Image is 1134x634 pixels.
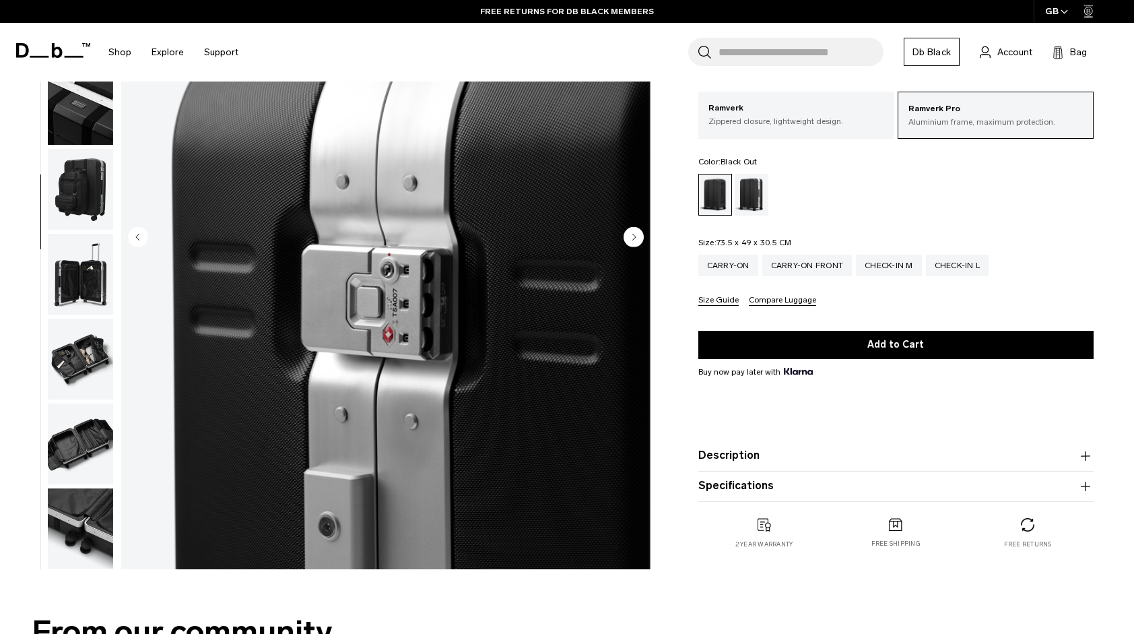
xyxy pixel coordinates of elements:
[480,5,654,18] a: FREE RETURNS FOR DB BLACK MEMBERS
[698,448,1094,464] button: Description
[856,255,922,276] a: Check-in M
[152,28,184,76] a: Explore
[980,44,1032,60] a: Account
[698,239,792,247] legend: Size:
[698,158,758,166] legend: Color:
[108,28,131,76] a: Shop
[47,403,114,485] button: Ramverk Pro Check-in Luggage Large Black Out
[698,92,894,137] a: Ramverk Zippered closure, lightweight design.
[698,296,739,306] button: Size Guide
[784,368,813,375] img: {"height" => 20, "alt" => "Klarna"}
[997,45,1032,59] span: Account
[128,227,148,250] button: Previous slide
[749,296,816,306] button: Compare Luggage
[698,331,1094,359] button: Add to Cart
[908,102,1083,116] p: Ramverk Pro
[204,28,238,76] a: Support
[871,540,921,549] p: Free shipping
[904,38,960,66] a: Db Black
[47,233,114,315] button: Ramverk Pro Check-in Luggage Large Black Out
[48,319,113,400] img: Ramverk Pro Check-in Luggage Large Black Out
[1053,44,1087,60] button: Bag
[48,149,113,230] img: Ramverk Pro Check-in Luggage Large Black Out
[48,234,113,315] img: Ramverk Pro Check-in Luggage Large Black Out
[624,227,644,250] button: Next slide
[735,540,793,549] p: 2 year warranty
[698,366,813,378] span: Buy now pay later with
[926,255,989,276] a: Check-in L
[708,102,884,115] p: Ramverk
[47,64,114,146] button: Ramverk Pro Check-in Luggage Large Black Out
[48,488,113,569] img: Ramverk Pro Check-in Luggage Large Black Out
[1070,45,1087,59] span: Bag
[735,174,768,216] a: Silver
[47,488,114,570] button: Ramverk Pro Check-in Luggage Large Black Out
[47,318,114,400] button: Ramverk Pro Check-in Luggage Large Black Out
[908,116,1083,128] p: Aluminium frame, maximum protection.
[48,65,113,146] img: Ramverk Pro Check-in Luggage Large Black Out
[48,404,113,484] img: Ramverk Pro Check-in Luggage Large Black Out
[721,157,757,166] span: Black Out
[708,115,884,127] p: Zippered closure, lightweight design.
[47,148,114,230] button: Ramverk Pro Check-in Luggage Large Black Out
[698,478,1094,495] button: Specifications
[698,174,732,216] a: Black Out
[98,23,248,82] nav: Main Navigation
[716,238,792,247] span: 73.5 x 49 x 30.5 CM
[698,255,758,276] a: Carry-on
[1004,540,1052,549] p: Free returns
[762,255,853,276] a: Carry-on Front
